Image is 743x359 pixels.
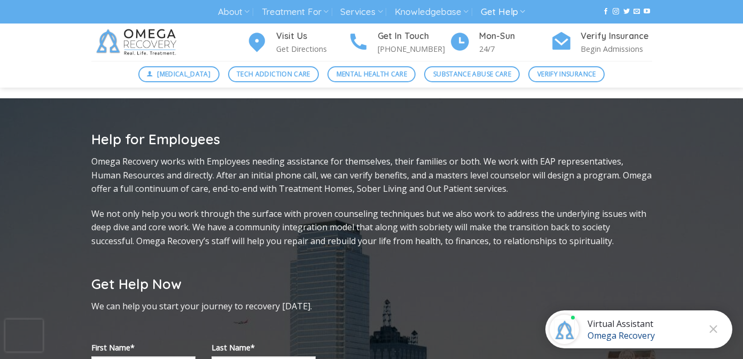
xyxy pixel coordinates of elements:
h4: Visit Us [276,29,348,43]
a: About [218,2,249,22]
a: Tech Addiction Care [228,66,319,82]
a: Follow on Facebook [603,8,609,15]
a: Services [340,2,382,22]
h4: Verify Insurance [581,29,652,43]
a: Visit Us Get Directions [246,29,348,56]
span: Verify Insurance [537,69,596,79]
label: First Name* [91,341,195,354]
a: Substance Abuse Care [424,66,520,82]
p: Omega Recovery works with Employees needing assistance for themselves, their families or both. We... [91,155,652,196]
label: Last Name* [212,341,316,354]
a: Verify Insurance Begin Admissions [551,29,652,56]
a: Treatment For [262,2,329,22]
p: Get Directions [276,43,348,55]
p: We can help you start your journey to recovery [DATE]. [91,300,316,314]
h4: Get In Touch [378,29,449,43]
span: Mental Health Care [337,69,407,79]
h2: Get Help Now [91,275,316,293]
a: Send us an email [633,8,640,15]
a: Follow on Twitter [623,8,630,15]
a: [MEDICAL_DATA] [138,66,220,82]
a: Get Help [481,2,525,22]
p: [PHONE_NUMBER] [378,43,449,55]
p: We not only help you work through the surface with proven counseling techniques but we also work ... [91,207,652,248]
a: Verify Insurance [528,66,605,82]
a: Follow on Instagram [613,8,619,15]
img: Omega Recovery [91,24,185,61]
a: Knowledgebase [395,2,468,22]
a: Mental Health Care [327,66,416,82]
a: Follow on YouTube [644,8,650,15]
span: Tech Addiction Care [237,69,310,79]
span: [MEDICAL_DATA] [157,69,210,79]
a: Get In Touch [PHONE_NUMBER] [348,29,449,56]
span: Substance Abuse Care [433,69,511,79]
h2: Help for Employees [91,130,652,148]
p: 24/7 [479,43,551,55]
h4: Mon-Sun [479,29,551,43]
p: Begin Admissions [581,43,652,55]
